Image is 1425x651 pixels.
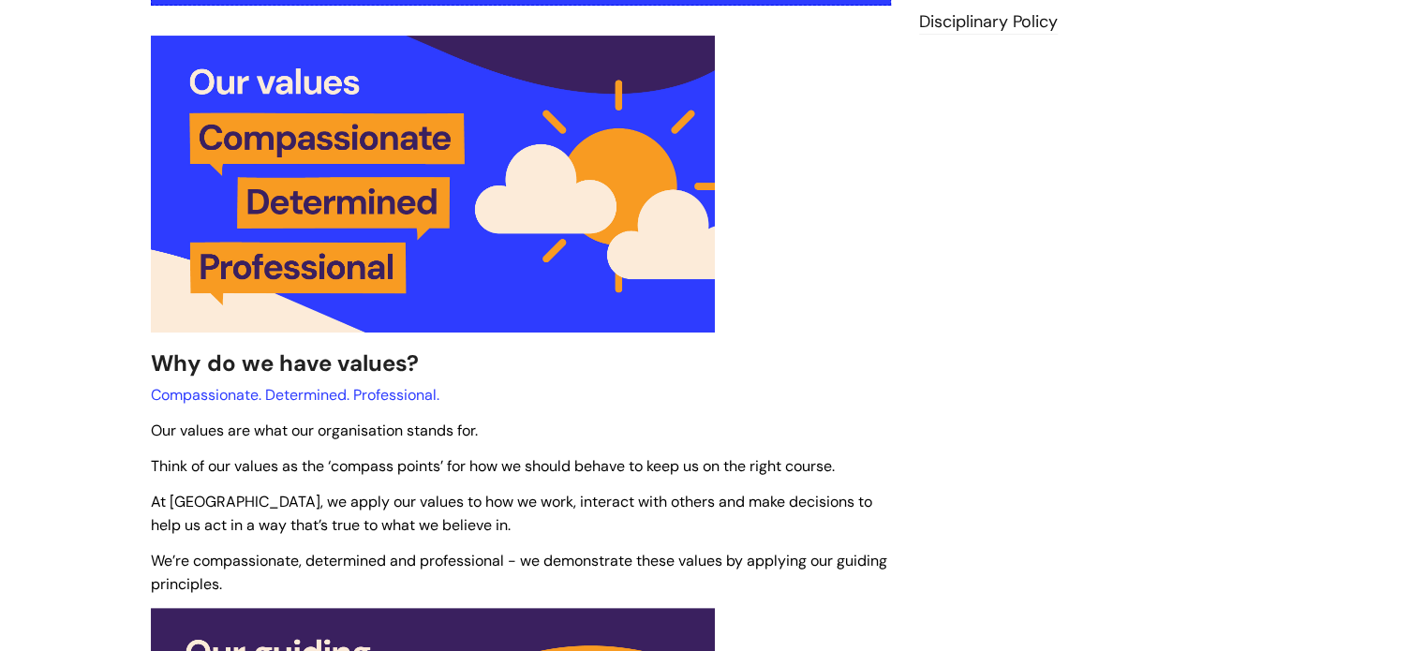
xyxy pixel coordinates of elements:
[151,385,439,405] span: Compassionate. Determined. Professional.
[151,421,478,440] span: Our values are what our organisation stands for.
[151,492,872,535] span: At [GEOGRAPHIC_DATA], we apply our values to how we work, interact with others and make decisions...
[151,348,419,377] span: Why do we have values?
[151,551,887,594] span: We’re compassionate, determined and professional - we demonstrate these values by applying our gu...
[151,456,835,476] span: Think of our values as the ‘compass points’ for how we should behave to keep us on the right course.
[919,10,1058,35] a: Disciplinary Policy
[151,36,715,333] img: Our values are compassionate, determined and professional. The image shows a sun partially hidden...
